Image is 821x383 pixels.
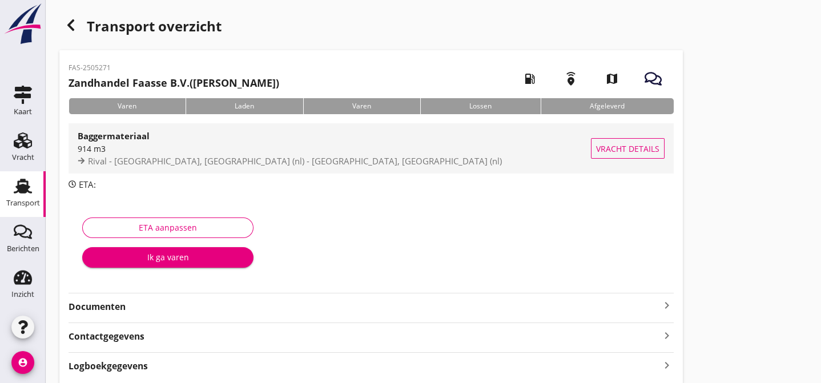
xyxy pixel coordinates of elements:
[69,63,279,73] p: FAS-2505271
[596,63,628,95] i: map
[514,63,546,95] i: local_gas_station
[91,251,244,263] div: Ik ga varen
[78,143,591,155] div: 914 m3
[82,217,253,238] button: ETA aanpassen
[92,221,244,233] div: ETA aanpassen
[69,360,148,373] strong: Logboekgegevens
[186,98,303,114] div: Laden
[69,123,674,174] a: Baggermateriaal914 m3Rival - [GEOGRAPHIC_DATA], [GEOGRAPHIC_DATA] (nl) - [GEOGRAPHIC_DATA], [GEOG...
[660,299,674,312] i: keyboard_arrow_right
[7,245,39,252] div: Berichten
[2,3,43,45] img: logo-small.a267ee39.svg
[59,14,683,41] div: Transport overzicht
[88,155,502,167] span: Rival - [GEOGRAPHIC_DATA], [GEOGRAPHIC_DATA] (nl) - [GEOGRAPHIC_DATA], [GEOGRAPHIC_DATA] (nl)
[82,247,253,268] button: Ik ga varen
[541,98,674,114] div: Afgeleverd
[420,98,541,114] div: Lossen
[555,63,587,95] i: emergency_share
[11,351,34,374] i: account_circle
[303,98,420,114] div: Varen
[78,130,150,142] strong: Baggermateriaal
[79,179,96,190] span: ETA:
[69,98,186,114] div: Varen
[12,154,34,161] div: Vracht
[6,199,40,207] div: Transport
[69,300,660,313] strong: Documenten
[11,291,34,298] div: Inzicht
[69,76,190,90] strong: Zandhandel Faasse B.V.
[596,143,659,155] span: Vracht details
[660,328,674,343] i: keyboard_arrow_right
[69,330,144,343] strong: Contactgegevens
[69,75,279,91] h2: ([PERSON_NAME])
[14,108,32,115] div: Kaart
[591,138,665,159] button: Vracht details
[660,357,674,373] i: keyboard_arrow_right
